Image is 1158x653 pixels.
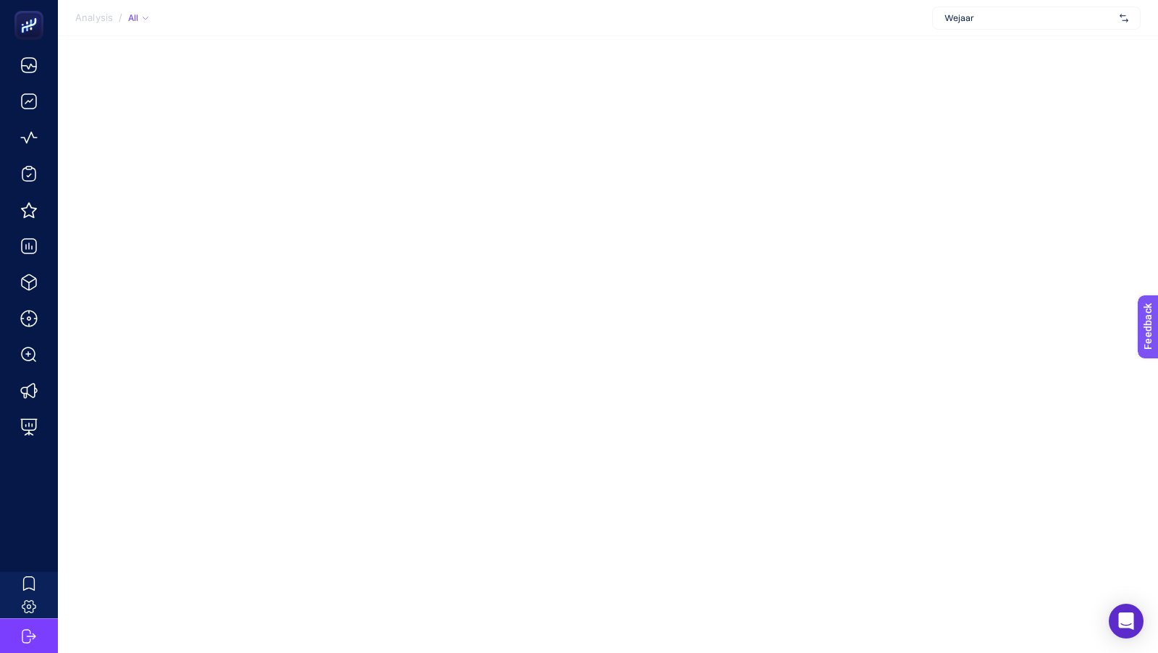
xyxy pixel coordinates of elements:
[1109,604,1144,639] div: Open Intercom Messenger
[9,4,55,16] span: Feedback
[128,12,148,24] div: All
[75,12,113,24] span: Analysis
[1120,11,1128,25] img: svg%3e
[944,12,1114,24] span: Wejaar
[119,12,122,23] span: /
